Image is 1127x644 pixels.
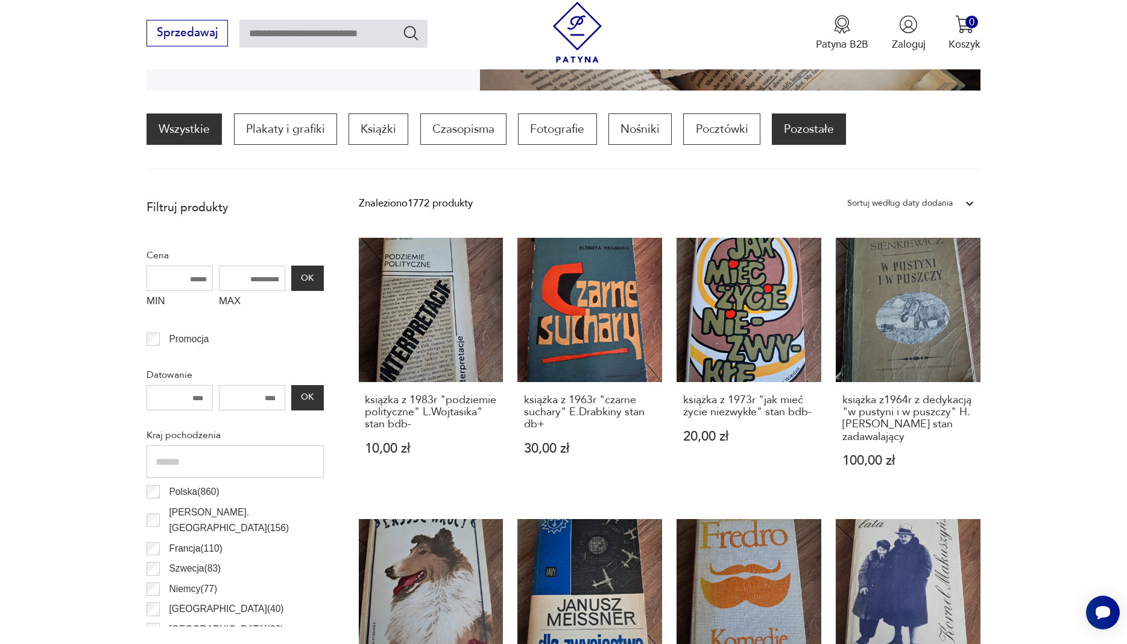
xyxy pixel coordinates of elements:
p: Szwecja ( 83 ) [169,561,221,576]
img: Ikona koszyka [955,15,974,34]
a: Pozostałe [772,113,846,145]
p: 100,00 zł [842,454,974,467]
div: Sortuj według daty dodania [847,196,953,211]
button: Sprzedawaj [147,20,228,46]
label: MAX [219,291,285,314]
a: Ikona medaluPatyna B2B [816,15,868,51]
p: Koszyk [949,37,980,51]
p: 20,00 zł [683,430,815,443]
h3: książka z 1963r "czarne suchary" E.Drabkiny stan db+ [524,394,655,431]
p: Promocja [169,331,209,347]
button: Zaloguj [892,15,926,51]
a: Czasopisma [420,113,507,145]
img: Patyna - sklep z meblami i dekoracjami vintage [547,2,608,63]
a: Wszystkie [147,113,222,145]
p: Filtruj produkty [147,200,324,215]
p: 30,00 zł [524,442,655,455]
p: Niemcy ( 77 ) [169,581,217,597]
label: MIN [147,291,213,314]
div: Znaleziono 1772 produkty [359,196,473,211]
button: Patyna B2B [816,15,868,51]
p: Polska ( 860 ) [169,484,219,500]
a: Książki [349,113,408,145]
img: Ikonka użytkownika [899,15,918,34]
button: 0Koszyk [949,15,980,51]
a: Pocztówki [683,113,760,145]
h3: książka z 1973r "jak mieć życie niezwykłe" stan bdb- [683,394,815,419]
h3: książka z1964r z dedykacją "w pustyni i w puszczy" H.[PERSON_NAME] stan zadawalający [842,394,974,444]
iframe: Smartsupp widget button [1086,596,1120,630]
p: 10,00 zł [365,442,496,455]
a: książka z 1973r "jak mieć życie niezwykłe" stan bdb-książka z 1973r "jak mieć życie niezwykłe" st... [677,238,821,496]
a: Plakaty i grafiki [234,113,337,145]
h3: książka z 1983r "podziemie polityczne" L.Wojtasika" stan bdb- [365,394,496,431]
div: 0 [965,16,978,28]
p: Datowanie [147,367,324,383]
a: Fotografie [518,113,596,145]
img: Ikona medalu [833,15,851,34]
button: Szukaj [402,24,420,42]
button: OK [291,266,324,291]
a: Nośniki [608,113,672,145]
a: książka z 1963r "czarne suchary" E.Drabkiny stan db+książka z 1963r "czarne suchary" E.Drabkiny s... [517,238,662,496]
p: Patyna B2B [816,37,868,51]
p: [PERSON_NAME]. [GEOGRAPHIC_DATA] ( 156 ) [169,505,324,537]
p: [GEOGRAPHIC_DATA] ( 29 ) [169,622,283,637]
p: Kraj pochodzenia [147,427,324,443]
a: książka z 1983r "podziemie polityczne" L.Wojtasika" stan bdb-książka z 1983r "podziemie polityczn... [359,238,504,496]
button: OK [291,385,324,410]
p: Zaloguj [892,37,926,51]
p: [GEOGRAPHIC_DATA] ( 40 ) [169,601,283,617]
a: książka z1964r z dedykacją "w pustyni i w puszczy" H.Sienkiewicza stan zadawalającyksiążka z1964r... [836,238,980,496]
a: Sprzedawaj [147,29,228,39]
p: Francja ( 110 ) [169,541,222,556]
p: Cena [147,247,324,263]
